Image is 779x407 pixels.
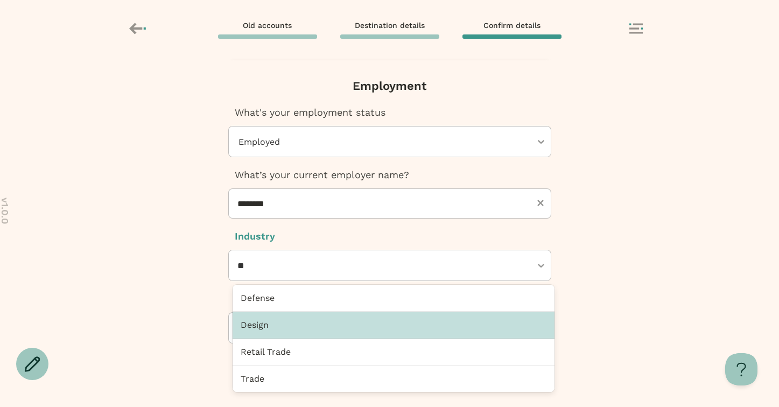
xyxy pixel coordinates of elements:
div: Trade [233,366,555,392]
span: Industry [235,230,275,242]
div: Retail Trade [233,339,555,366]
span: What's your employment status [235,107,385,118]
div: Defense [233,285,555,312]
span: Destination details [355,20,425,30]
span: Old accounts [243,20,292,30]
p: Employment [228,78,551,95]
div: Design [233,312,555,339]
span: Confirm details [483,20,541,30]
p: What’s your current employer name? [228,168,551,182]
iframe: Toggle Customer Support [725,353,757,385]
